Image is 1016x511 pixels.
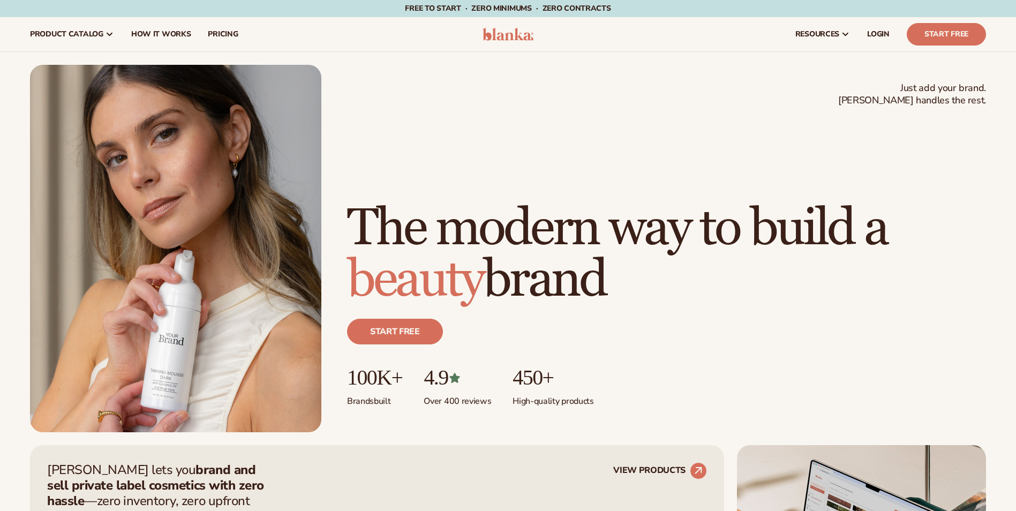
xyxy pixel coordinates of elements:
a: VIEW PRODUCTS [613,462,707,479]
span: Just add your brand. [PERSON_NAME] handles the rest. [838,82,986,107]
a: resources [787,17,859,51]
span: pricing [208,30,238,39]
a: Start Free [907,23,986,46]
span: beauty [347,249,483,311]
strong: brand and sell private label cosmetics with zero hassle [47,461,264,509]
a: pricing [199,17,246,51]
span: resources [795,30,839,39]
a: LOGIN [859,17,898,51]
span: Free to start · ZERO minimums · ZERO contracts [405,3,611,13]
a: How It Works [123,17,200,51]
img: logo [483,28,533,41]
p: High-quality products [513,389,593,407]
p: Brands built [347,389,402,407]
span: How It Works [131,30,191,39]
p: 100K+ [347,366,402,389]
p: 4.9 [424,366,491,389]
p: 450+ [513,366,593,389]
span: product catalog [30,30,103,39]
a: Start free [347,319,443,344]
img: Female holding tanning mousse. [30,65,321,432]
span: LOGIN [867,30,890,39]
h1: The modern way to build a brand [347,203,986,306]
p: Over 400 reviews [424,389,491,407]
a: product catalog [21,17,123,51]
